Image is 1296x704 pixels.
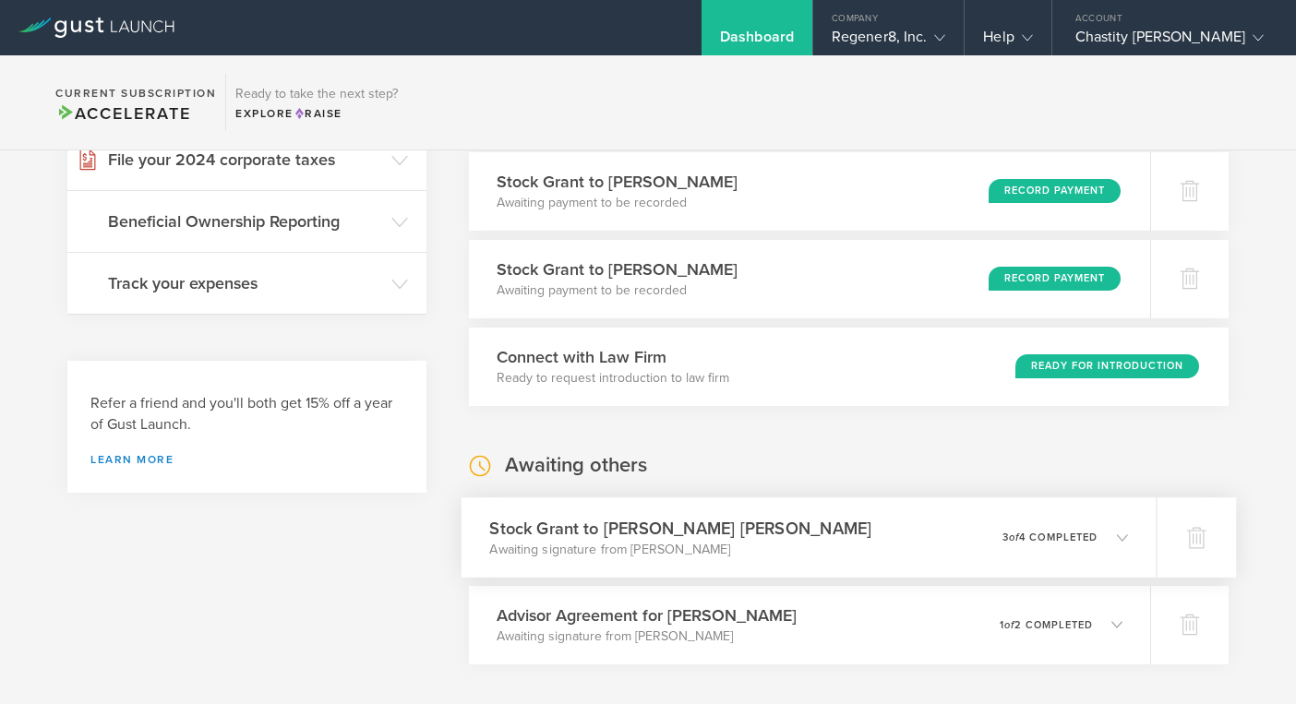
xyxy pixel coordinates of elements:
[497,281,738,300] p: Awaiting payment to be recorded
[497,345,729,369] h3: Connect with Law Firm
[235,88,398,101] h3: Ready to take the next step?
[497,257,738,281] h3: Stock Grant to [PERSON_NAME]
[832,28,945,55] div: Regener8, Inc.
[1015,354,1199,378] div: Ready for Introduction
[497,369,729,388] p: Ready to request introduction to law firm
[90,393,403,436] h3: Refer a friend and you'll both get 15% off a year of Gust Launch.
[497,194,738,212] p: Awaiting payment to be recorded
[505,452,647,479] h2: Awaiting others
[989,179,1121,203] div: Record Payment
[108,148,382,172] h3: File your 2024 corporate taxes
[1008,531,1018,543] em: of
[294,107,342,120] span: Raise
[497,170,738,194] h3: Stock Grant to [PERSON_NAME]
[108,271,382,295] h3: Track your expenses
[55,88,216,99] h2: Current Subscription
[1000,620,1093,630] p: 1 2 completed
[469,152,1150,231] div: Stock Grant to [PERSON_NAME]Awaiting payment to be recordedRecord Payment
[108,209,382,233] h3: Beneficial Ownership Reporting
[469,328,1229,406] div: Connect with Law FirmReady to request introduction to law firmReady for Introduction
[225,74,407,131] div: Ready to take the next step?ExploreRaise
[469,240,1150,318] div: Stock Grant to [PERSON_NAME]Awaiting payment to be recordedRecord Payment
[90,454,403,465] a: Learn more
[989,267,1121,291] div: Record Payment
[489,516,871,541] h3: Stock Grant to [PERSON_NAME] [PERSON_NAME]
[983,28,1032,55] div: Help
[489,540,871,558] p: Awaiting signature from [PERSON_NAME]
[235,105,398,122] div: Explore
[497,603,797,627] h3: Advisor Agreement for [PERSON_NAME]
[55,103,190,124] span: Accelerate
[497,627,797,646] p: Awaiting signature from [PERSON_NAME]
[1075,28,1264,55] div: Chastity [PERSON_NAME]
[1002,531,1098,542] p: 3 4 completed
[1004,619,1014,631] em: of
[720,28,794,55] div: Dashboard
[1204,615,1296,704] iframe: Chat Widget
